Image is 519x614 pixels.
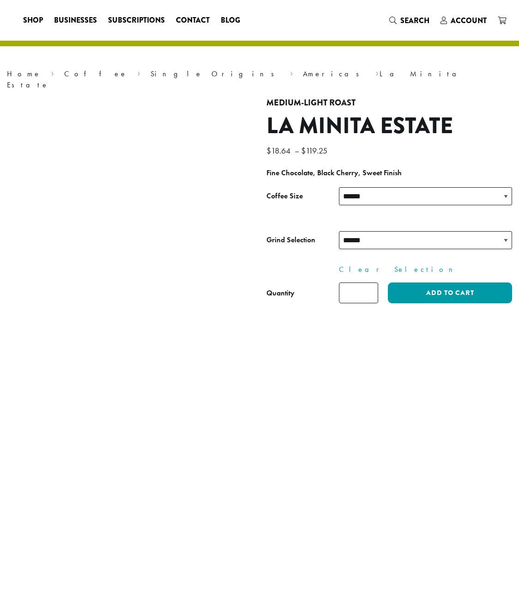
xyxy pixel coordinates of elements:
[266,113,512,140] h1: La Minita Estate
[303,69,365,79] a: Americas
[151,69,280,79] a: Single Origins
[48,13,103,28] a: Businesses
[266,168,402,178] b: Fine Chocolate, Black Cherry, Sweet Finish
[384,13,435,28] a: Search
[266,145,293,156] bdi: 18.64
[266,98,512,108] h4: Medium-Light Roast
[388,282,512,303] button: Add to cart
[266,288,295,299] div: Quantity
[301,145,330,156] bdi: 119.25
[7,69,41,79] a: Home
[137,65,140,80] span: ›
[400,15,429,26] span: Search
[295,145,299,156] span: –
[18,13,48,28] a: Shop
[176,15,210,26] span: Contact
[375,65,379,80] span: ›
[339,264,512,275] a: Clear Selection
[451,15,487,26] span: Account
[266,190,339,203] label: Coffee Size
[54,15,97,26] span: Businesses
[51,65,54,80] span: ›
[339,282,378,303] input: Product quantity
[266,145,271,156] span: $
[7,68,512,91] nav: Breadcrumb
[64,69,127,79] a: Coffee
[215,13,246,28] a: Blog
[266,233,339,247] label: Grind Selection
[23,15,43,26] span: Shop
[301,145,306,156] span: $
[103,13,170,28] a: Subscriptions
[108,15,165,26] span: Subscriptions
[290,65,293,80] span: ›
[170,13,215,28] a: Contact
[221,15,240,26] span: Blog
[435,13,492,28] a: Account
